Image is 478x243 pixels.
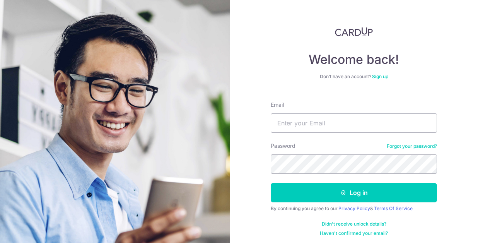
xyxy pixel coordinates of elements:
a: Sign up [372,74,388,79]
a: Privacy Policy [338,205,370,211]
h4: Welcome back! [271,52,437,67]
a: Forgot your password? [387,143,437,149]
label: Password [271,142,295,150]
button: Log in [271,183,437,202]
a: Terms Of Service [374,205,413,211]
div: By continuing you agree to our & [271,205,437,212]
a: Didn't receive unlock details? [322,221,386,227]
img: CardUp Logo [335,27,373,36]
label: Email [271,101,284,109]
a: Haven't confirmed your email? [320,230,388,236]
input: Enter your Email [271,113,437,133]
div: Don’t have an account? [271,74,437,80]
